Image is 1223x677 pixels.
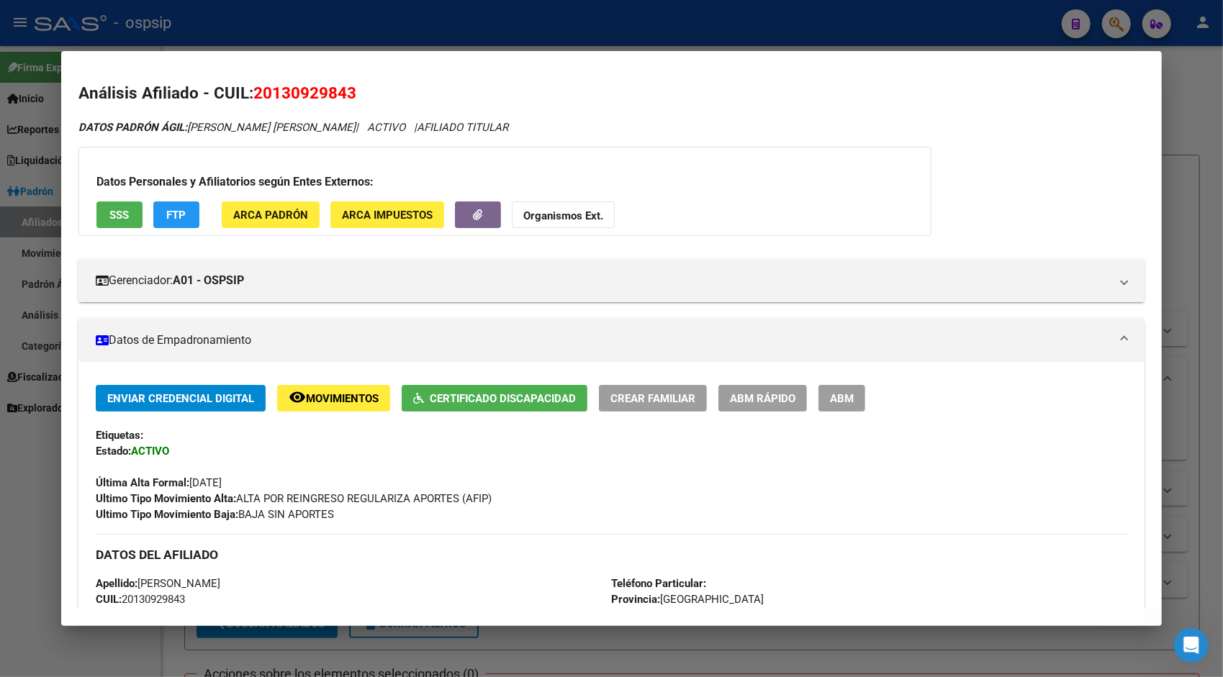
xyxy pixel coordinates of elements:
[1174,628,1209,663] iframe: Intercom live chat
[512,201,615,228] button: Organismos Ext.
[96,593,122,606] strong: CUIL:
[289,389,306,406] mat-icon: remove_red_eye
[523,209,603,222] strong: Organismos Ext.
[78,319,1145,362] mat-expansion-panel-header: Datos de Empadronamiento
[96,332,1110,349] mat-panel-title: Datos de Empadronamiento
[96,577,220,590] span: [PERSON_NAME]
[830,392,854,405] span: ABM
[730,392,795,405] span: ABM Rápido
[612,593,764,606] span: [GEOGRAPHIC_DATA]
[131,445,169,458] strong: ACTIVO
[109,209,129,222] span: SSS
[599,385,707,412] button: Crear Familiar
[166,209,186,222] span: FTP
[96,492,492,505] span: ALTA POR REINGRESO REGULARIZA APORTES (AFIP)
[96,201,143,228] button: SSS
[96,173,913,191] h3: Datos Personales y Afiliatorios según Entes Externos:
[96,476,222,489] span: [DATE]
[96,445,131,458] strong: Estado:
[330,201,444,228] button: ARCA Impuestos
[96,593,185,606] span: 20130929843
[253,83,356,102] span: 20130929843
[417,121,508,134] span: AFILIADO TITULAR
[233,209,308,222] span: ARCA Padrón
[96,577,137,590] strong: Apellido:
[78,121,508,134] i: | ACTIVO |
[96,272,1110,289] mat-panel-title: Gerenciador:
[612,577,707,590] strong: Teléfono Particular:
[173,272,244,289] strong: A01 - OSPSIP
[96,385,266,412] button: Enviar Credencial Digital
[153,201,199,228] button: FTP
[96,508,238,521] strong: Ultimo Tipo Movimiento Baja:
[96,476,189,489] strong: Última Alta Formal:
[96,547,1127,563] h3: DATOS DEL AFILIADO
[718,385,807,412] button: ABM Rápido
[430,392,576,405] span: Certificado Discapacidad
[107,392,254,405] span: Enviar Credencial Digital
[78,121,187,134] strong: DATOS PADRÓN ÁGIL:
[96,508,334,521] span: BAJA SIN APORTES
[277,385,390,412] button: Movimientos
[612,593,661,606] strong: Provincia:
[78,259,1145,302] mat-expansion-panel-header: Gerenciador:A01 - OSPSIP
[306,392,379,405] span: Movimientos
[610,392,695,405] span: Crear Familiar
[96,609,327,622] span: DU - DOCUMENTO UNICO 13092984
[78,81,1145,106] h2: Análisis Afiliado - CUIL:
[222,201,320,228] button: ARCA Padrón
[612,609,692,622] span: WILDE
[612,609,661,622] strong: Localidad:
[818,385,865,412] button: ABM
[342,209,433,222] span: ARCA Impuestos
[78,121,356,134] span: [PERSON_NAME] [PERSON_NAME]
[96,429,143,442] strong: Etiquetas:
[96,609,153,622] strong: Documento:
[96,492,236,505] strong: Ultimo Tipo Movimiento Alta:
[402,385,587,412] button: Certificado Discapacidad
